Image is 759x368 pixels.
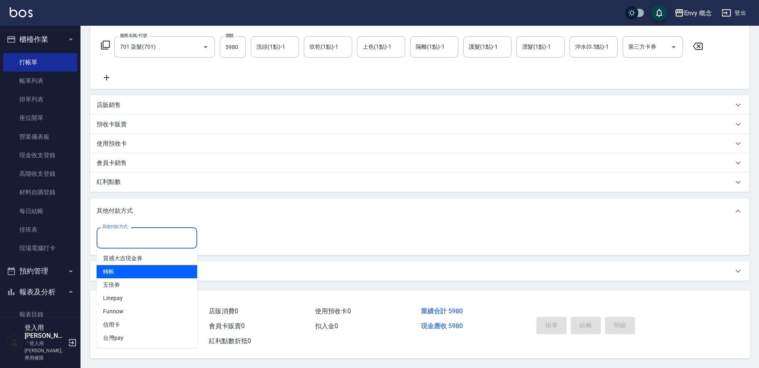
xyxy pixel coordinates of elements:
span: 質感大吉現金券 [97,252,197,265]
div: 紅利點數 [90,173,749,192]
a: 座位開單 [3,109,77,127]
p: 其他付款方式 [97,207,137,216]
label: 其他付款方式 [102,224,128,230]
p: 會員卡銷售 [97,159,127,167]
div: 會員卡銷售 [90,153,749,173]
p: 「登入用[PERSON_NAME]」專用權限 [25,340,66,362]
a: 掛單列表 [3,90,77,109]
div: 店販銷售 [90,95,749,115]
img: Person [6,335,23,351]
p: 店販銷售 [97,101,121,109]
span: 五倍券 [97,278,197,292]
span: 業績合計 5980 [421,307,463,315]
span: 現金應收 5980 [421,322,463,330]
button: Open [199,41,212,53]
a: 打帳單 [3,53,77,72]
a: 現金收支登錄 [3,146,77,164]
button: 櫃檯作業 [3,29,77,50]
p: 使用預收卡 [97,140,127,148]
span: 信用卡 [97,318,197,331]
span: 紅利點數折抵 0 [209,337,251,345]
button: Envy 概念 [671,5,716,21]
div: 使用預收卡 [90,134,749,153]
img: Logo [10,7,33,17]
span: Funnow [97,305,197,318]
label: 服務名稱/代號 [120,33,147,39]
a: 報表目錄 [3,305,77,324]
button: 預約管理 [3,261,77,282]
button: Open [667,41,680,53]
h5: 登入用[PERSON_NAME] [25,324,66,340]
span: Linepay [97,292,197,305]
a: 材料自購登錄 [3,183,77,201]
button: save [651,5,667,21]
span: 轉帳 [97,265,197,278]
button: 報表及分析 [3,282,77,302]
div: 預收卡販賣 [90,115,749,134]
a: 高階收支登錄 [3,164,77,183]
p: 紅利點數 [97,178,125,187]
a: 每日結帳 [3,202,77,220]
label: 價格 [225,33,234,39]
p: 預收卡販賣 [97,120,127,129]
div: 其他付款方式 [90,198,749,224]
span: 台灣pay [97,331,197,345]
button: 登出 [718,6,749,21]
div: 備註及來源 [90,261,749,281]
span: 使用預收卡 0 [315,307,351,315]
a: 現場電腦打卡 [3,239,77,257]
span: 會員卡販賣 0 [209,322,245,330]
span: 店販消費 0 [209,307,238,315]
span: 扣入金 0 [315,322,338,330]
div: Envy 概念 [684,8,712,18]
a: 排班表 [3,220,77,239]
a: 營業儀表板 [3,127,77,146]
a: 帳單列表 [3,72,77,90]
